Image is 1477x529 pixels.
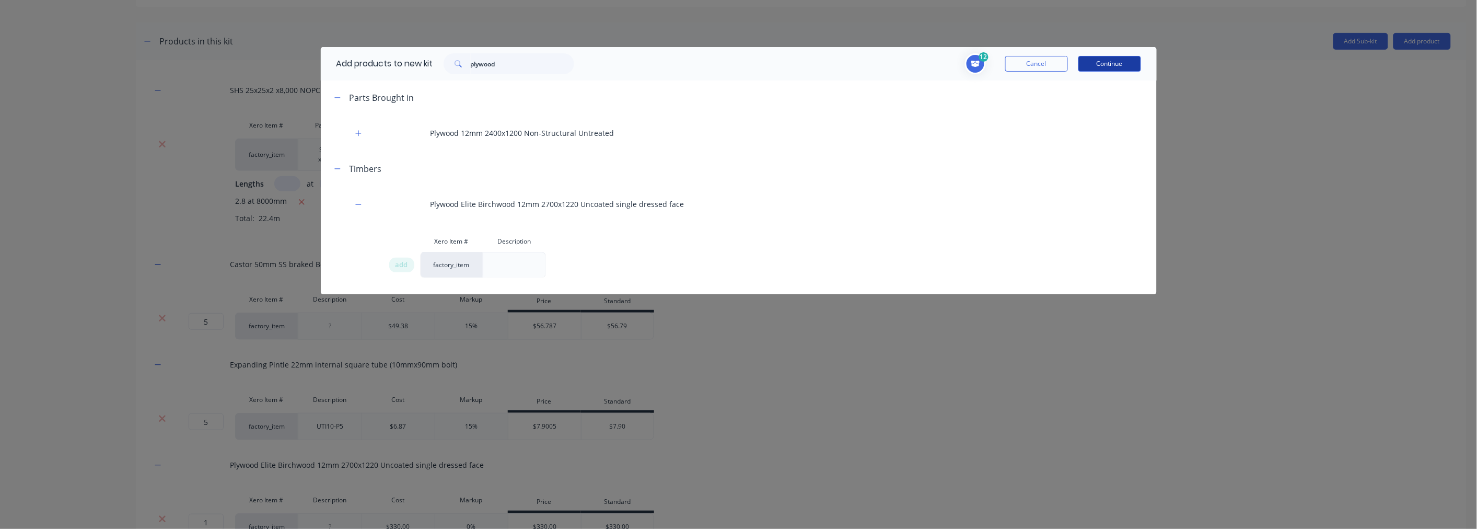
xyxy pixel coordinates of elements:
button: Continue [1078,56,1141,72]
div: Xero Item # [420,231,483,252]
div: Parts Brought in [350,91,414,104]
div: add [389,258,414,272]
button: Cancel [1005,56,1068,72]
div: Plywood Elite Birchwood 12mm 2700x1220 Uncoated single dressed face [321,186,1157,223]
span: add [396,260,408,270]
div: Timbers [350,163,382,175]
div: factory_item [420,252,483,278]
div: Description [483,231,546,252]
input: Search... [471,53,574,74]
div: Plywood 12mm 2400x1200 Non-Structural Untreated [321,114,1157,152]
div: Add products to new kit [321,47,433,80]
button: Toggle cart dropdown [965,53,990,74]
span: 12 [979,52,988,62]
